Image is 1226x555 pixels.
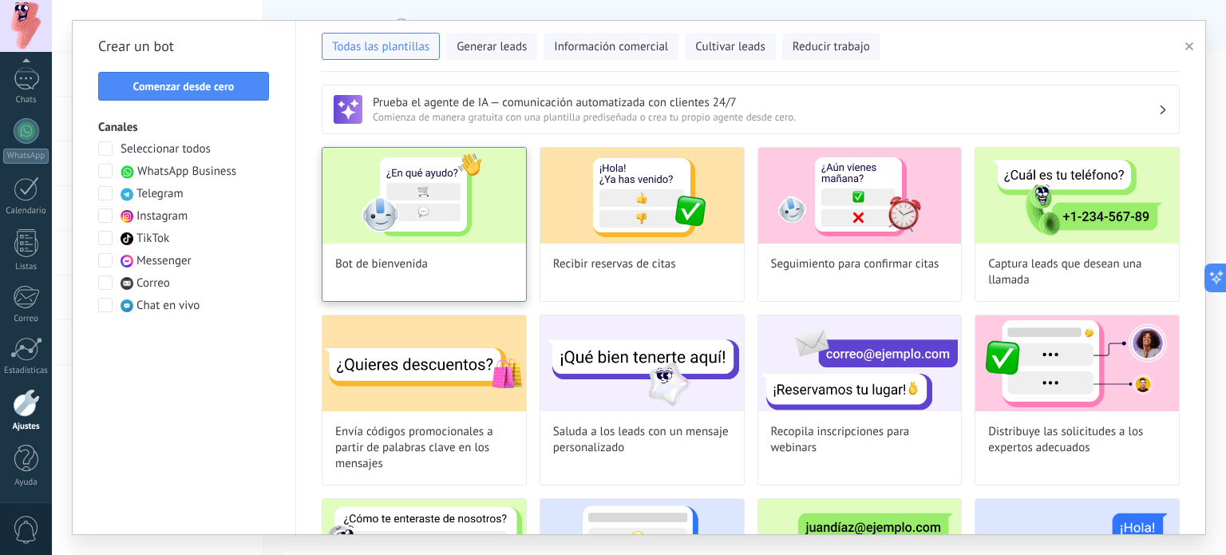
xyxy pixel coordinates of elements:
[322,315,526,411] img: Envía códigos promocionales a partir de palabras clave en los mensajes
[98,72,269,101] button: Comenzar desde cero
[335,256,428,272] span: Bot de bienvenida
[133,81,235,92] span: Comenzar desde cero
[373,95,1158,110] h3: Prueba el agente de IA — comunicación automatizada con clientes 24/7
[136,186,184,202] span: Telegram
[544,33,678,60] button: Información comercial
[975,148,1179,244] img: Captura leads que desean una llamada
[771,424,949,456] span: Recopila inscripciones para webinars
[3,95,49,105] div: Chats
[758,148,962,244] img: Seguimiento para confirmar citas
[988,424,1166,456] span: Distribuye las solicitudes a los expertos adecuados
[136,231,169,247] span: TikTok
[121,141,211,157] span: Seleccionar todos
[136,253,192,269] span: Messenger
[3,366,49,376] div: Estadísticas
[793,39,870,55] span: Reducir trabajo
[975,315,1179,411] img: Distribuye las solicitudes a los expertos adecuados
[540,148,744,244] img: Recibir reservas de citas
[3,149,49,164] div: WhatsApp
[137,164,236,180] span: WhatsApp Business
[540,315,744,411] img: Saluda a los leads con un mensaje personalizado
[322,33,440,60] button: Todas las plantillas
[3,478,49,488] div: Ayuda
[332,39,429,55] span: Todas las plantillas
[373,110,1158,124] span: Comienza de manera gratuita con una plantilla prediseñada o crea tu propio agente desde cero.
[322,148,526,244] img: Bot de bienvenida
[685,33,775,60] button: Cultivar leads
[553,256,676,272] span: Recibir reservas de citas
[457,39,527,55] span: Generar leads
[3,262,49,272] div: Listas
[758,315,962,411] img: Recopila inscripciones para webinars
[136,276,170,291] span: Correo
[3,422,49,432] div: Ajustes
[553,424,731,456] span: Saluda a los leads con un mensaje personalizado
[782,33,880,60] button: Reducir trabajo
[3,314,49,324] div: Correo
[446,33,537,60] button: Generar leads
[335,424,513,472] span: Envía códigos promocionales a partir de palabras clave en los mensajes
[3,206,49,216] div: Calendario
[695,39,765,55] span: Cultivar leads
[136,208,188,224] span: Instagram
[554,39,668,55] span: Información comercial
[98,120,270,135] h3: Canales
[98,34,270,59] h2: Crear un bot
[988,256,1166,288] span: Captura leads que desean una llamada
[771,256,939,272] span: Seguimiento para confirmar citas
[136,298,200,314] span: Chat en vivo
